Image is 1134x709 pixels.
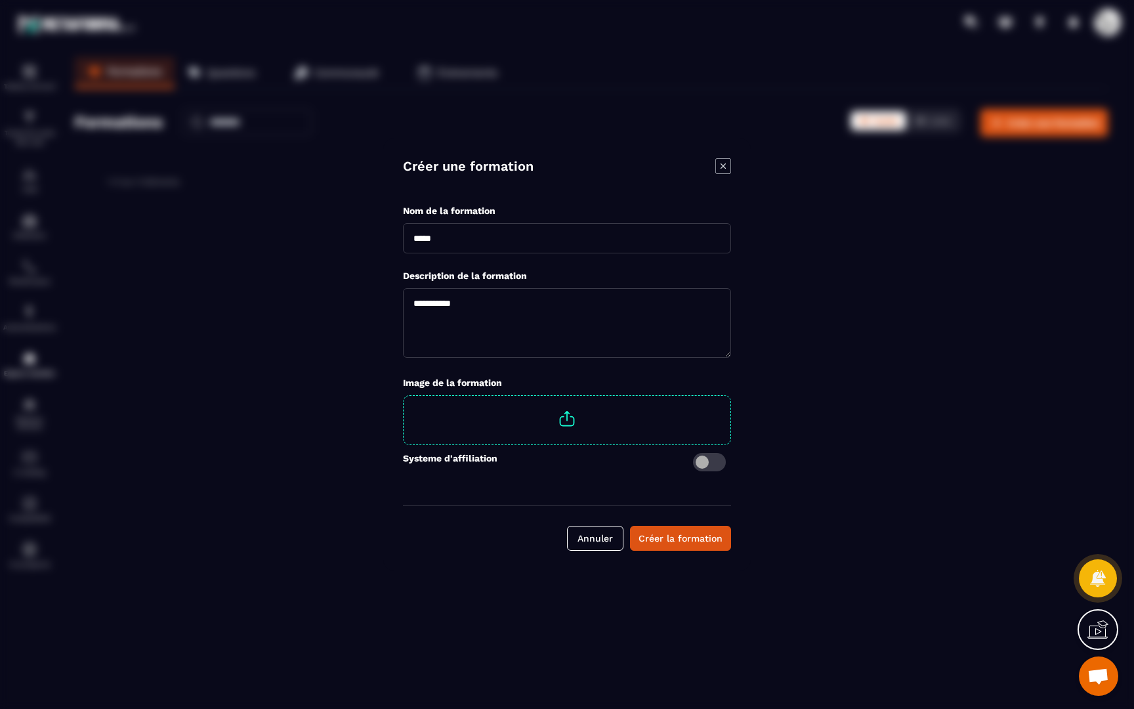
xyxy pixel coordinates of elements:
label: Systeme d'affiliation [403,453,497,471]
label: Nom de la formation [403,205,495,216]
button: Créer la formation [630,526,731,551]
div: Ouvrir le chat [1079,656,1118,696]
div: Créer la formation [639,532,723,545]
button: Annuler [567,526,623,551]
h4: Créer une formation [403,158,534,177]
label: Image de la formation [403,377,502,388]
label: Description de la formation [403,270,527,281]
